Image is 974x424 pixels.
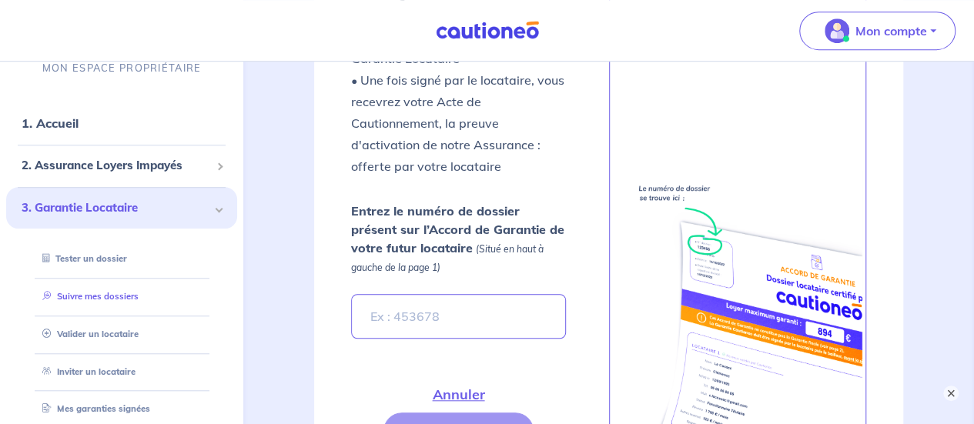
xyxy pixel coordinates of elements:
div: 1. Accueil [6,108,237,139]
div: Tester un dossier [25,246,219,272]
span: 2. Assurance Loyers Impayés [22,157,210,175]
img: Cautioneo [430,21,545,40]
p: MON ESPACE PROPRIÉTAIRE [42,61,201,75]
input: Ex : 453678 [351,294,565,339]
div: Suivre mes dossiers [25,284,219,309]
p: Mon compte [855,22,927,40]
div: 2. Assurance Loyers Impayés [6,151,237,181]
div: 3. Garantie Locataire [6,187,237,229]
em: (Situé en haut à gauche de la page 1) [351,243,544,273]
div: Valider un locataire [25,322,219,347]
a: Tester un dossier [36,253,127,264]
a: Suivre mes dossiers [36,291,139,302]
button: × [943,386,959,401]
button: illu_account_valid_menu.svgMon compte [799,12,956,50]
div: Inviter un locataire [25,359,219,385]
img: illu_account_valid_menu.svg [825,18,849,43]
strong: Entrez le numéro de dossier présent sur l’Accord de Garantie de votre futur locataire [351,203,564,255]
span: 3. Garantie Locataire [22,199,210,217]
a: Valider un locataire [36,329,139,339]
a: 1. Accueil [22,115,79,131]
